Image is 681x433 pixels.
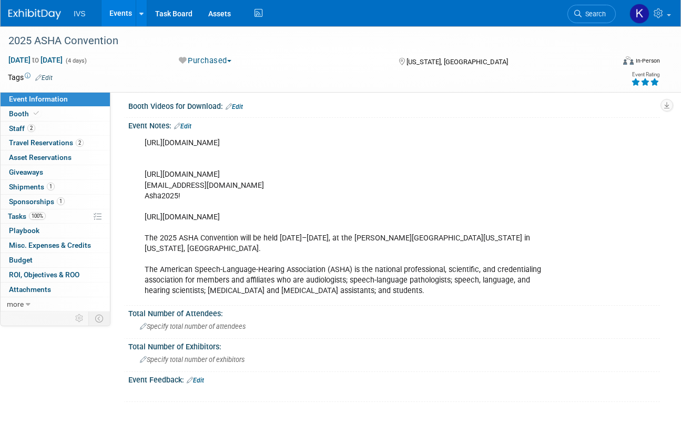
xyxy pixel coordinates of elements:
[8,212,46,220] span: Tasks
[9,226,39,235] span: Playbook
[631,72,659,77] div: Event Rating
[9,168,43,176] span: Giveaways
[1,268,110,282] a: ROI, Objectives & ROO
[128,306,660,319] div: Total Number of Attendees:
[29,212,46,220] span: 100%
[1,238,110,253] a: Misc. Expenses & Credits
[187,377,204,384] a: Edit
[47,183,55,190] span: 1
[31,56,40,64] span: to
[140,356,245,364] span: Specify total number of exhibitors
[9,95,68,103] span: Event Information
[226,103,243,110] a: Edit
[9,256,33,264] span: Budget
[1,122,110,136] a: Staff2
[128,118,660,132] div: Event Notes:
[174,123,191,130] a: Edit
[1,224,110,238] a: Playbook
[1,136,110,150] a: Travel Reservations2
[5,32,604,51] div: 2025 ASHA Convention
[34,110,39,116] i: Booth reservation complete
[128,372,660,386] div: Event Feedback:
[1,107,110,121] a: Booth
[140,323,246,330] span: Specify total number of attendees
[1,297,110,311] a: more
[35,74,53,82] a: Edit
[1,253,110,267] a: Budget
[629,4,649,24] img: Kate Wroblewski
[27,124,35,132] span: 2
[76,139,84,147] span: 2
[8,72,53,83] td: Tags
[582,10,606,18] span: Search
[8,9,61,19] img: ExhibitDay
[137,133,555,301] div: [URL][DOMAIN_NAME] [URL][DOMAIN_NAME] [EMAIL_ADDRESS][DOMAIN_NAME] Asha2025! [URL][DOMAIN_NAME] T...
[70,311,89,325] td: Personalize Event Tab Strip
[1,165,110,179] a: Giveaways
[128,98,660,112] div: Booth Videos for Download:
[57,197,65,205] span: 1
[9,285,51,294] span: Attachments
[8,55,63,65] span: [DATE] [DATE]
[65,57,87,64] span: (4 days)
[567,5,616,23] a: Search
[74,9,86,18] span: IVS
[9,124,35,133] span: Staff
[9,153,72,162] span: Asset Reservations
[635,57,660,65] div: In-Person
[1,195,110,209] a: Sponsorships1
[623,56,634,65] img: Format-Inperson.png
[406,58,508,66] span: [US_STATE], [GEOGRAPHIC_DATA]
[175,55,236,66] button: Purchased
[1,92,110,106] a: Event Information
[128,339,660,352] div: Total Number of Exhibitors:
[89,311,110,325] td: Toggle Event Tabs
[9,109,41,118] span: Booth
[9,270,79,279] span: ROI, Objectives & ROO
[9,241,91,249] span: Misc. Expenses & Credits
[1,180,110,194] a: Shipments1
[9,138,84,147] span: Travel Reservations
[9,197,65,206] span: Sponsorships
[1,283,110,297] a: Attachments
[564,55,660,71] div: Event Format
[9,183,55,191] span: Shipments
[1,209,110,224] a: Tasks100%
[7,300,24,308] span: more
[1,150,110,165] a: Asset Reservations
